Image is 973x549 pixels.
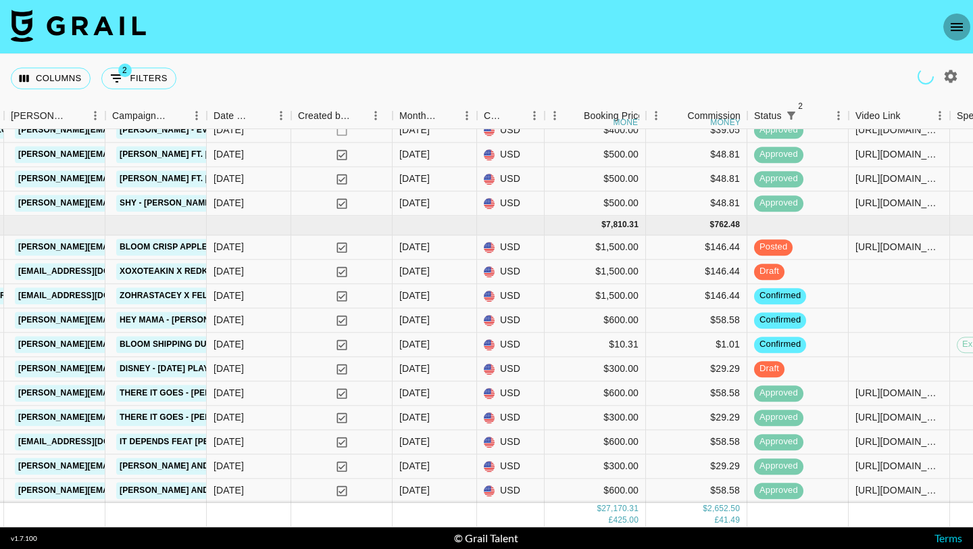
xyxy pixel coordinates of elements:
div: $58.58 [646,308,747,333]
div: Currency [477,103,545,129]
span: confirmed [754,314,806,327]
div: $500.00 [545,143,646,167]
button: Sort [565,106,584,125]
div: 762.48 [714,220,740,231]
div: $1.01 [646,333,747,357]
span: draft [754,363,784,376]
div: https://www.tiktok.com/@alrightlilly/video/7543303270492556566?is_from_webapp=1&sender_device=pc&... [855,148,943,162]
div: $39.05 [646,118,747,143]
div: $146.44 [646,235,747,260]
div: Created by Grail Team [291,103,393,129]
button: Menu [545,105,565,126]
span: confirmed [754,339,806,352]
button: Sort [252,106,271,125]
div: USD [477,479,545,503]
div: $300.00 [545,357,646,381]
button: Menu [457,105,477,126]
div: USD [477,191,545,216]
div: Sep '25 [399,387,430,400]
div: Status [754,103,782,129]
div: USD [477,143,545,167]
div: https://www.tiktok.com/@alrightlilly/video/7540330179609038102?is_from_webapp=1&sender_device=pc&... [855,197,943,210]
div: 21/08/2025 [214,172,244,186]
button: Menu [366,105,386,126]
div: $300.00 [545,454,646,479]
div: Date Created [214,103,252,129]
div: Date Created [207,103,291,129]
img: Grail Talent [11,9,146,42]
div: Created by Grail Team [298,103,351,129]
div: $29.29 [646,454,747,479]
span: approved [754,460,803,473]
div: USD [477,333,545,357]
div: $600.00 [545,479,646,503]
div: $48.81 [646,167,747,191]
button: Show filters [782,106,801,125]
div: Aug '25 [399,124,430,137]
div: Video Link [855,103,901,129]
a: [PERSON_NAME][EMAIL_ADDRESS][DOMAIN_NAME] [15,458,235,475]
a: [PERSON_NAME] ft. [PERSON_NAME] (Dancers Phase 2) - [PERSON_NAME] [116,170,441,187]
div: Sep '25 [399,362,430,376]
div: 03/09/2025 [214,314,244,327]
div: $48.81 [646,191,747,216]
span: approved [754,197,803,210]
a: [PERSON_NAME][EMAIL_ADDRESS][DOMAIN_NAME] [15,336,235,353]
div: 06/08/2025 [214,124,244,137]
div: © Grail Talent [454,531,518,545]
div: 2 active filters [782,106,801,125]
button: Menu [85,105,105,126]
button: open drawer [943,14,970,41]
a: Terms [934,531,962,544]
div: $ [601,220,606,231]
div: 14/08/2025 [214,197,244,210]
div: $48.81 [646,143,747,167]
div: Aug '25 [399,197,430,210]
button: Menu [271,105,291,126]
button: Menu [646,105,666,126]
div: $400.00 [545,118,646,143]
button: Menu [524,105,545,126]
a: [PERSON_NAME] ft. [PERSON_NAME] (Dancers Phase 2) - [PERSON_NAME] [116,146,441,163]
span: approved [754,124,803,137]
button: Sort [438,106,457,125]
span: posted [754,241,793,254]
div: [PERSON_NAME] [11,103,66,129]
a: [PERSON_NAME][EMAIL_ADDRESS][DOMAIN_NAME] [15,170,235,187]
div: 08/09/2025 [214,460,244,473]
div: https://www.instagram.com/reel/DOodw4vD6OS/?igsh=MTRlZXp3ajByZHRnaw%3D%3D [855,411,943,425]
div: USD [477,235,545,260]
a: There It Goes - [PERSON_NAME] [116,385,264,402]
a: [PERSON_NAME][EMAIL_ADDRESS][DOMAIN_NAME] [15,360,235,377]
span: approved [754,436,803,449]
div: Video Link [849,103,950,129]
div: $300.00 [545,406,646,430]
div: Sep '25 [399,460,430,473]
div: Sep '25 [399,289,430,303]
a: [PERSON_NAME] and the Machine - Everybody Scream [116,482,369,499]
div: https://www.tiktok.com/@zohrastacey/video/7549313371015826695?is_from_webapp=1&sender_device=pc&w... [855,387,943,400]
button: Menu [828,105,849,126]
span: approved [754,412,803,425]
div: Sep '25 [399,338,430,352]
div: https://www.tiktok.com/@marktakeoverr/video/7547840354347748639?is_from_webapp=1&sender_device=pc... [855,435,943,449]
div: Campaign (Type) [105,103,207,129]
a: HEY MAMA - [PERSON_NAME] [116,312,245,329]
div: Sep '25 [399,411,430,425]
div: Month Due [399,103,438,129]
a: [PERSON_NAME][EMAIL_ADDRESS][DOMAIN_NAME] [15,146,235,163]
div: $600.00 [545,308,646,333]
div: $ [710,220,715,231]
div: Campaign (Type) [112,103,168,129]
div: Booking Price [584,103,643,129]
div: Sep '25 [399,241,430,254]
div: 11/09/2025 [214,338,244,352]
button: Menu [186,105,207,126]
div: 16/08/2025 [214,265,244,279]
a: Bloom Crisp Apple x Zohrastacey [116,239,283,256]
div: Aug '25 [399,172,430,186]
a: Bloom Shipping Dutie Fees [116,336,247,353]
div: USD [477,357,545,381]
button: Sort [351,106,370,125]
span: 2 [118,64,132,77]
